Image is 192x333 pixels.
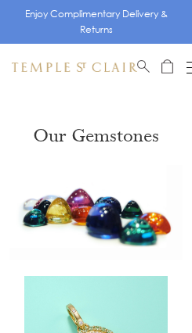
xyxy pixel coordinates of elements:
[12,6,180,38] p: Enjoy Complimentary Delivery & Returns
[33,91,159,150] h1: Our Gemstones
[161,58,173,77] a: Open Shopping Bag
[12,63,137,73] img: Temple St. Clair
[121,267,176,317] iframe: Gorgias live chat messenger
[137,58,150,77] a: Search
